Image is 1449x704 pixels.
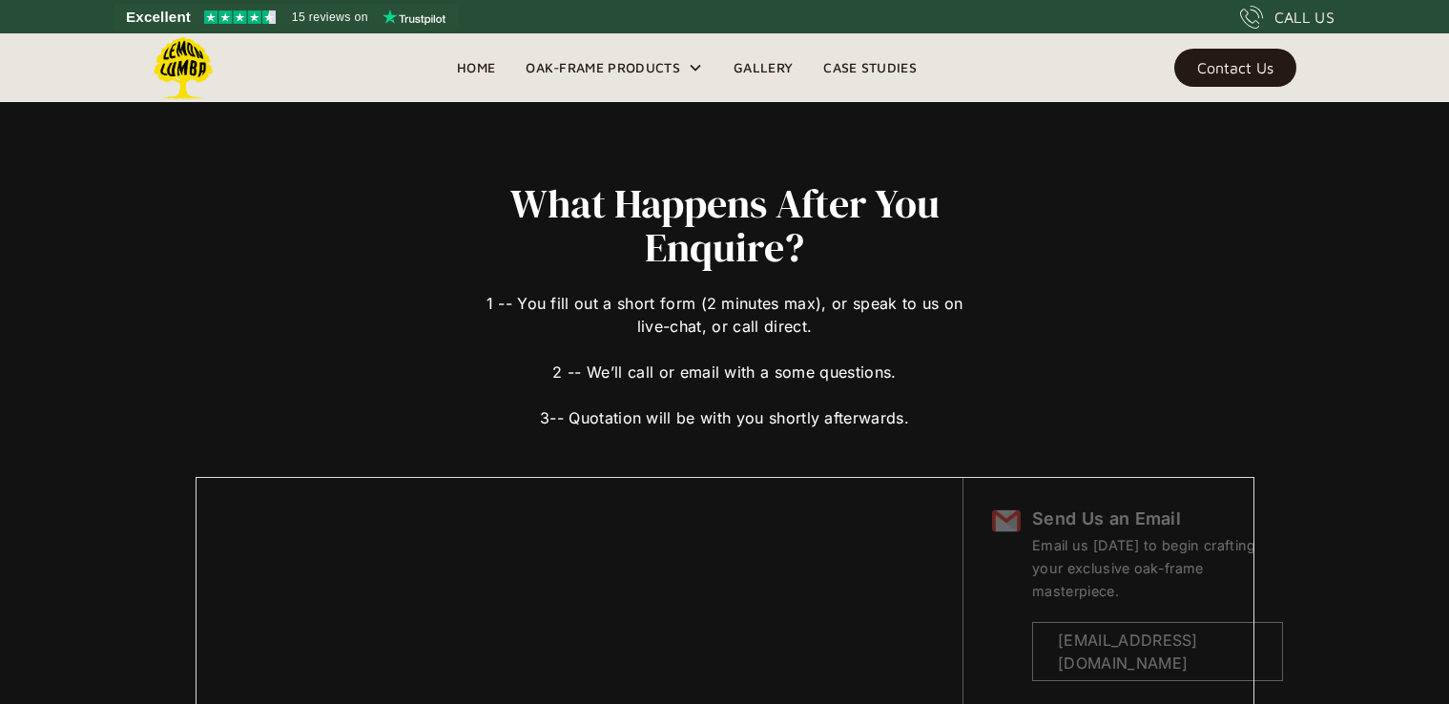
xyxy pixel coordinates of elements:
[204,10,276,24] img: Trustpilot 4.5 stars
[510,33,718,102] div: Oak-Frame Products
[718,53,808,82] a: Gallery
[1174,49,1296,87] a: Contact Us
[292,6,368,29] span: 15 reviews on
[1197,61,1273,74] div: Contact Us
[1031,507,1282,531] h6: Send Us an Email
[1031,622,1282,681] a: [EMAIL_ADDRESS][DOMAIN_NAME]
[126,6,191,29] span: Excellent
[526,56,680,79] div: Oak-Frame Products
[114,4,459,31] a: See Lemon Lumba reviews on Trustpilot
[808,53,932,82] a: Case Studies
[479,269,971,429] div: 1 -- You fill out a short form (2 minutes max), or speak to us on live-chat, or call direct. 2 --...
[479,181,971,269] h2: What Happens After You Enquire?
[1240,6,1335,29] a: CALL US
[442,53,510,82] a: Home
[1274,6,1335,29] div: CALL US
[1031,534,1282,603] div: Email us [DATE] to begin crafting your exclusive oak-frame masterpiece.
[1057,629,1256,674] div: [EMAIL_ADDRESS][DOMAIN_NAME]
[383,10,445,25] img: Trustpilot logo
